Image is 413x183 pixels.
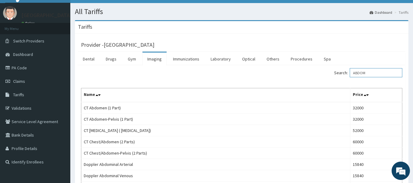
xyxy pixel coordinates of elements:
[319,53,336,65] a: Spa
[350,125,402,136] td: 52000
[21,21,36,25] a: Online
[75,8,408,16] h1: All Tariffs
[13,92,24,97] span: Tariffs
[3,120,116,141] textarea: Type your message and hit 'Enter'
[13,38,44,44] span: Switch Providers
[286,53,317,65] a: Procedures
[78,24,92,30] h3: Tariffs
[81,42,154,48] h3: Provider - [GEOGRAPHIC_DATA]
[81,114,350,125] td: CT Abdomen-Pelvis (1 Part)
[350,68,402,77] input: Search:
[81,136,350,148] td: CT Chest/Abdomen (2 Parts)
[142,53,167,65] a: Imaging
[32,34,103,42] div: Chat with us now
[350,148,402,159] td: 60000
[101,53,121,65] a: Drugs
[78,53,99,65] a: Dental
[81,88,350,102] th: Name
[3,6,17,20] img: User Image
[350,136,402,148] td: 60000
[81,170,350,181] td: Doppler Abdominal Venous
[168,53,204,65] a: Immunizations
[81,102,350,114] td: CT Abdomen (1 Part)
[237,53,260,65] a: Optical
[123,53,141,65] a: Gym
[350,170,402,181] td: 15840
[21,13,72,18] p: [GEOGRAPHIC_DATA]
[393,10,408,15] li: Tariffs
[262,53,284,65] a: Others
[11,31,25,46] img: d_794563401_company_1708531726252_794563401
[334,68,402,77] label: Search:
[370,10,392,15] a: Dashboard
[13,52,33,57] span: Dashboard
[13,79,25,84] span: Claims
[350,102,402,114] td: 32000
[81,125,350,136] td: CT [MEDICAL_DATA] ( [MEDICAL_DATA])
[350,159,402,170] td: 15840
[81,148,350,159] td: CT Chest/Abdomen-Pelvis (2 Parts)
[81,159,350,170] td: Doppler Abdominal Arterial
[100,3,115,18] div: Minimize live chat window
[206,53,236,65] a: Laboratory
[350,88,402,102] th: Price
[350,114,402,125] td: 32000
[35,53,84,115] span: We're online!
